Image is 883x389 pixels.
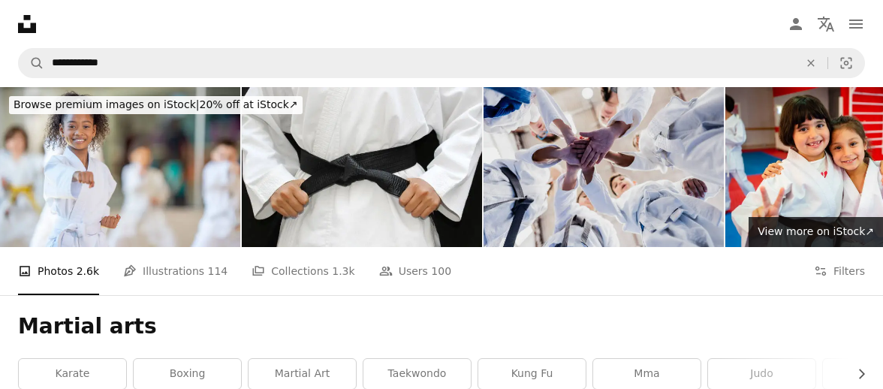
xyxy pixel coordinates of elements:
span: 114 [208,263,228,279]
a: View more on iStock↗ [749,217,883,247]
a: Users 100 [379,247,451,295]
a: karate [19,359,126,389]
h1: Martial arts [18,313,865,340]
a: martial art [249,359,356,389]
form: Find visuals sitewide [18,48,865,78]
button: scroll list to the right [848,359,865,389]
a: boxing [134,359,241,389]
span: 100 [431,263,451,279]
div: 20% off at iStock ↗ [9,96,303,114]
a: Illustrations 114 [123,247,228,295]
button: Menu [841,9,871,39]
button: Visual search [828,49,864,77]
button: Filters [814,247,865,295]
a: judo [708,359,815,389]
a: taekwondo [363,359,471,389]
span: Browse premium images on iStock | [14,98,199,110]
a: kung fu [478,359,586,389]
button: Language [811,9,841,39]
span: 1.3k [332,263,354,279]
img: Midsection Of Athlete Wearing Black Belt Against Black Background [242,87,482,247]
button: Search Unsplash [19,49,44,77]
a: Collections 1.3k [252,247,354,295]
button: Clear [794,49,827,77]
span: View more on iStock ↗ [758,225,874,237]
img: Sensei and students with stacked hands in a judo class at the gym [484,87,724,247]
a: Home — Unsplash [18,15,36,33]
a: mma [593,359,701,389]
a: Log in / Sign up [781,9,811,39]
